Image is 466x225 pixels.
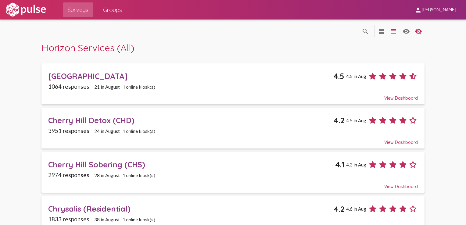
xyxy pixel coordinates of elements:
[346,118,366,123] span: 4.5 in Aug
[388,25,400,37] button: language
[378,28,385,35] mat-icon: language
[48,171,89,178] span: 2974 responses
[98,2,127,17] a: Groups
[68,4,88,15] span: Surveys
[48,90,418,101] div: View Dashboard
[422,7,456,13] span: [PERSON_NAME]
[362,28,369,35] mat-icon: language
[48,204,334,213] div: Chrysalis (Residential)
[48,160,335,169] div: Cherry Hill Sobering (CHS)
[41,108,425,148] a: Cherry Hill Detox (CHD)4.24.5 in Aug3951 responses24 in August1 online kiosk(s)View Dashboard
[5,2,47,17] img: white-logo.svg
[94,128,120,134] span: 24 in August
[103,4,122,15] span: Groups
[63,2,93,17] a: Surveys
[123,129,155,134] span: 1 online kiosk(s)
[335,160,344,169] span: 4.1
[390,28,397,35] mat-icon: language
[48,216,89,223] span: 1833 responses
[359,25,371,37] button: language
[346,73,366,79] span: 4.5 in Aug
[48,134,418,145] div: View Dashboard
[412,25,425,37] button: language
[403,28,410,35] mat-icon: language
[346,206,366,212] span: 4.6 in Aug
[94,84,120,90] span: 21 in August
[415,28,422,35] mat-icon: language
[334,204,344,214] span: 4.2
[400,25,412,37] button: language
[123,84,155,90] span: 1 online kiosk(s)
[41,42,134,54] span: Horizon Services (All)
[333,71,344,81] span: 4.5
[414,6,422,14] mat-icon: person
[48,116,334,125] div: Cherry Hill Detox (CHD)
[346,162,366,167] span: 4.3 in Aug
[94,217,120,222] span: 38 in August
[48,127,89,134] span: 3951 responses
[410,4,461,15] button: [PERSON_NAME]
[123,217,155,223] span: 1 online kiosk(s)
[375,25,388,37] button: language
[123,173,155,178] span: 1 online kiosk(s)
[41,152,425,193] a: Cherry Hill Sobering (CHS)4.14.3 in Aug2974 responses28 in August1 online kiosk(s)View Dashboard
[48,178,418,189] div: View Dashboard
[48,71,334,81] div: [GEOGRAPHIC_DATA]
[334,116,344,125] span: 4.2
[94,173,120,178] span: 28 in August
[48,83,89,90] span: 1064 responses
[41,63,425,104] a: [GEOGRAPHIC_DATA]4.54.5 in Aug1064 responses21 in August1 online kiosk(s)View Dashboard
